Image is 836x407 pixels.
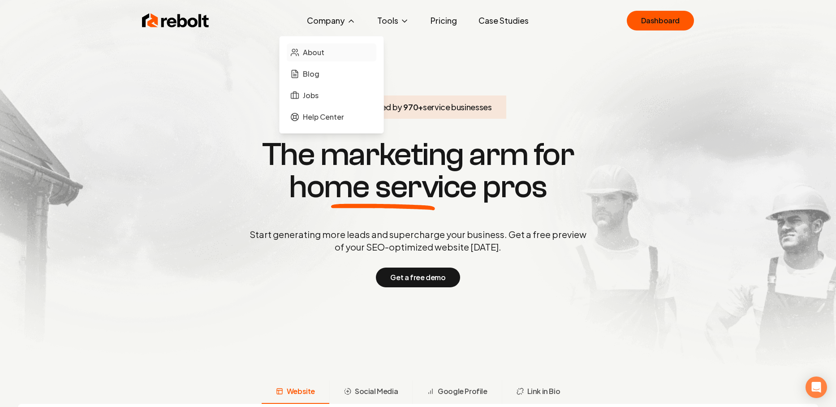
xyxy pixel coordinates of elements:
button: Website [262,381,329,404]
span: + [418,102,423,112]
img: Rebolt Logo [142,12,209,30]
a: Case Studies [471,12,536,30]
a: Dashboard [627,11,694,30]
p: Start generating more leads and supercharge your business. Get a free preview of your SEO-optimiz... [248,228,588,253]
span: home service [289,171,477,203]
button: Company [300,12,363,30]
span: Jobs [303,90,319,101]
span: Link in Bio [527,386,560,397]
span: 970 [403,101,418,113]
a: Blog [287,65,376,83]
h1: The marketing arm for pros [203,139,633,203]
span: Social Media [355,386,398,397]
a: Pricing [423,12,464,30]
button: Social Media [329,381,412,404]
span: Google Profile [438,386,487,397]
span: Website [287,386,315,397]
span: About [303,47,324,58]
button: Tools [370,12,416,30]
span: Blog [303,69,319,79]
a: About [287,43,376,61]
button: Get a free demo [376,268,460,287]
button: Google Profile [412,381,501,404]
div: Open Intercom Messenger [806,377,827,398]
a: Jobs [287,87,376,104]
span: Trusted by [362,102,402,112]
button: Link in Bio [502,381,575,404]
span: Help Center [303,112,344,122]
a: Help Center [287,108,376,126]
span: service businesses [423,102,492,112]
